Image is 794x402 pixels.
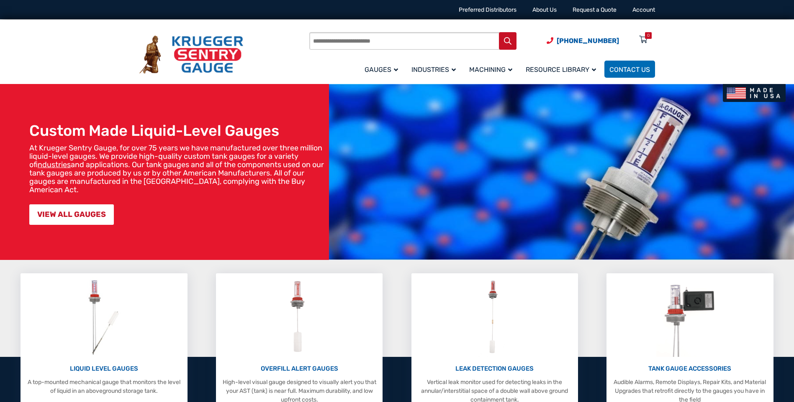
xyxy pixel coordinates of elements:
[557,37,619,45] span: [PHONE_NUMBER]
[469,66,512,74] span: Machining
[281,277,318,357] img: Overfill Alert Gauges
[723,84,786,102] img: Made In USA
[647,32,650,39] div: 0
[604,61,655,78] a: Contact Us
[365,66,398,74] span: Gauges
[29,204,114,225] a: VIEW ALL GAUGES
[547,36,619,46] a: Phone Number (920) 434-8860
[656,277,724,357] img: Tank Gauge Accessories
[611,364,769,374] p: TANK GAUGE ACCESSORIES
[532,6,557,13] a: About Us
[406,59,464,79] a: Industries
[29,122,325,140] h1: Custom Made Liquid-Level Gauges
[609,66,650,74] span: Contact Us
[25,364,183,374] p: LIQUID LEVEL GAUGES
[29,144,325,194] p: At Krueger Sentry Gauge, for over 75 years we have manufactured over three million liquid-level g...
[464,59,521,79] a: Machining
[478,277,511,357] img: Leak Detection Gauges
[521,59,604,79] a: Resource Library
[82,277,126,357] img: Liquid Level Gauges
[139,36,243,74] img: Krueger Sentry Gauge
[25,378,183,395] p: A top-mounted mechanical gauge that monitors the level of liquid in an aboveground storage tank.
[573,6,617,13] a: Request a Quote
[632,6,655,13] a: Account
[38,160,71,169] a: industries
[526,66,596,74] span: Resource Library
[360,59,406,79] a: Gauges
[411,66,456,74] span: Industries
[416,364,574,374] p: LEAK DETECTION GAUGES
[220,364,378,374] p: OVERFILL ALERT GAUGES
[459,6,516,13] a: Preferred Distributors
